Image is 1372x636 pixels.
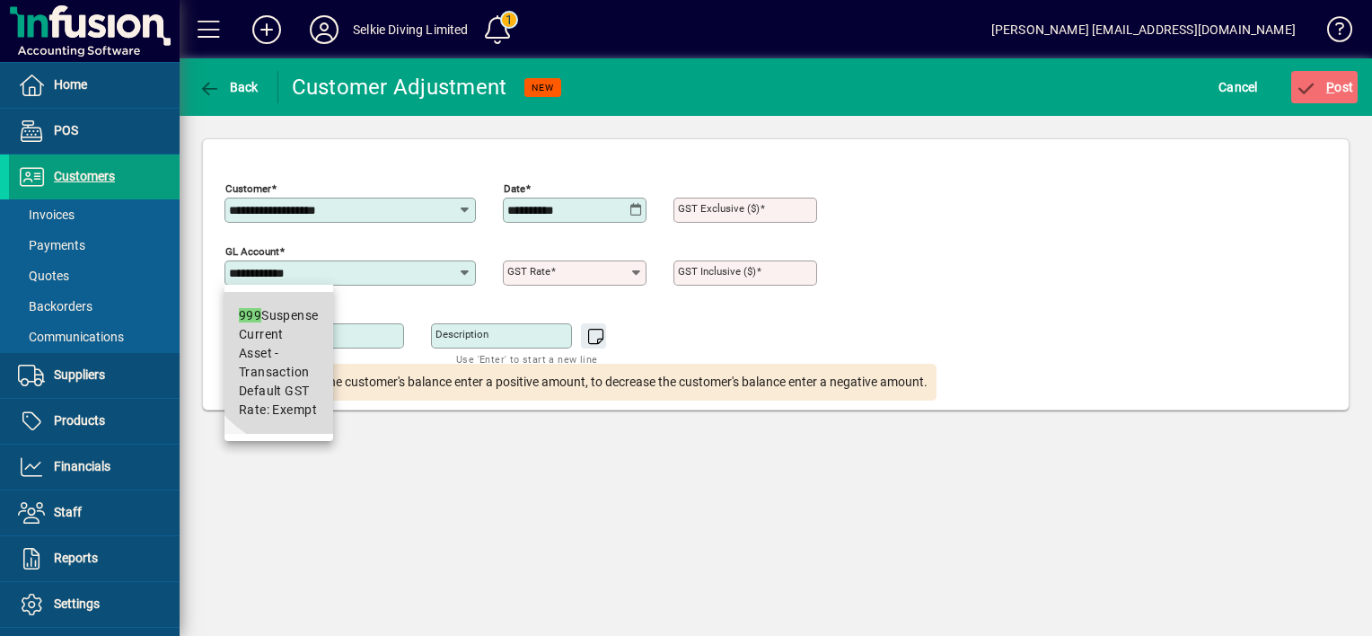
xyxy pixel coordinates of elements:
[678,265,756,278] mat-label: GST Inclusive ($)
[1291,71,1359,103] button: Post
[9,63,180,108] a: Home
[54,123,78,137] span: POS
[1214,71,1262,103] button: Cancel
[18,208,75,222] span: Invoices
[239,325,319,382] span: Current Asset - Transaction
[239,308,261,322] em: 999
[1314,4,1350,62] a: Knowledge Base
[239,382,319,420] span: Default GST Rate: Exempt
[456,349,597,369] mat-hint: Use 'Enter' to start a new line
[1296,80,1354,94] span: ost
[54,505,82,519] span: Staff
[54,169,115,183] span: Customers
[18,269,69,283] span: Quotes
[1326,80,1334,94] span: P
[991,15,1296,44] div: [PERSON_NAME] [EMAIL_ADDRESS][DOMAIN_NAME]
[225,245,279,258] mat-label: GL Account
[435,328,488,340] mat-label: Description
[259,373,928,392] span: To increase the customer's balance enter a positive amount, to decrease the customer's balance en...
[9,582,180,627] a: Settings
[54,596,100,611] span: Settings
[9,536,180,581] a: Reports
[507,265,550,278] mat-label: GST rate
[9,109,180,154] a: POS
[54,77,87,92] span: Home
[18,330,124,344] span: Communications
[18,299,92,314] span: Backorders
[9,490,180,535] a: Staff
[9,399,180,444] a: Products
[9,261,180,291] a: Quotes
[9,445,180,490] a: Financials
[198,80,259,94] span: Back
[54,367,105,382] span: Suppliers
[54,459,110,473] span: Financials
[9,291,180,322] a: Backorders
[1218,73,1258,102] span: Cancel
[504,182,525,195] mat-label: Date
[9,230,180,261] a: Payments
[295,13,353,46] button: Profile
[238,13,295,46] button: Add
[9,322,180,352] a: Communications
[54,551,98,565] span: Reports
[239,306,319,325] div: Suspense
[54,413,105,428] span: Products
[225,182,271,195] mat-label: Customer
[353,15,469,44] div: Selkie Diving Limited
[18,238,85,252] span: Payments
[678,202,760,215] mat-label: GST Exclusive ($)
[9,353,180,398] a: Suppliers
[532,82,554,93] span: NEW
[194,71,263,103] button: Back
[224,292,333,434] mat-option: 999 Suspense
[292,73,507,102] div: Customer Adjustment
[9,199,180,230] a: Invoices
[180,71,278,103] app-page-header-button: Back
